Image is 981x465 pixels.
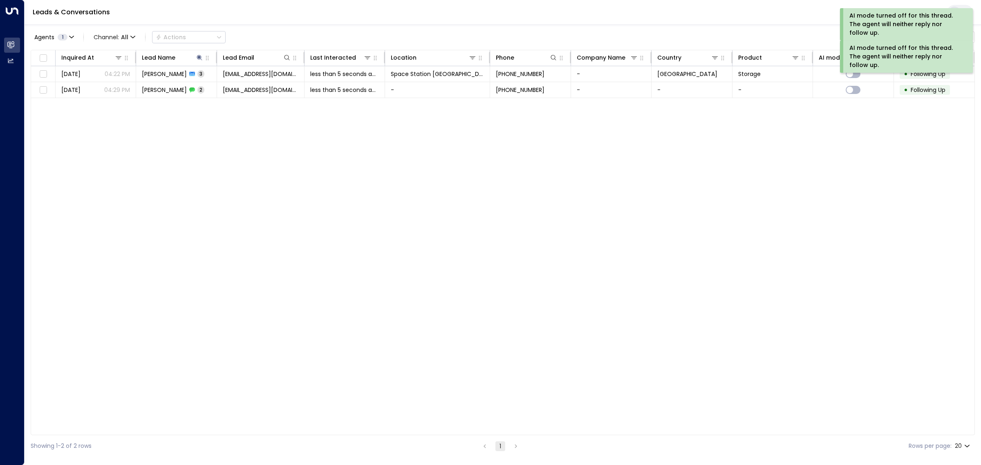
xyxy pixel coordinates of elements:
td: - [571,82,652,98]
div: Location [391,53,477,63]
button: Channel:All [90,31,139,43]
div: Actions [156,34,186,41]
span: Storage [738,70,761,78]
div: Inquired At [61,53,94,63]
div: AI mode turned off for this thread. The agent will neither reply nor follow up. [849,11,962,37]
div: • [904,67,908,81]
div: 20 [955,440,972,452]
div: Button group with a nested menu [152,31,226,43]
div: AI mode [819,53,880,63]
span: Toggle select all [38,53,48,63]
span: hanifsajad70@gmail.com [223,70,298,78]
div: • [904,83,908,97]
td: - [571,66,652,82]
td: - [652,82,732,98]
div: Company Name [577,53,625,63]
div: Lead Name [142,53,203,63]
span: 3 [197,70,204,77]
span: 1 [58,34,67,40]
span: Following Up [911,86,945,94]
div: Company Name [577,53,638,63]
span: United Kingdom [657,70,717,78]
span: Sep 04, 2025 [61,70,81,78]
div: Product [738,53,762,63]
div: Last Interacted [310,53,356,63]
span: +447491824324 [496,86,544,94]
div: Country [657,53,719,63]
label: Rows per page: [909,442,952,450]
div: Phone [496,53,557,63]
span: All [121,34,128,40]
div: Lead Name [142,53,175,63]
span: less than 5 seconds ago [310,70,379,78]
span: Hanif Sajad [142,70,187,78]
p: 04:29 PM [104,86,130,94]
p: 04:22 PM [105,70,130,78]
span: 2 [197,86,204,93]
span: Hanif Sajad [142,86,187,94]
span: less than 5 seconds ago [310,86,379,94]
div: Lead Email [223,53,254,63]
span: +447491824324 [496,70,544,78]
div: Phone [496,53,514,63]
div: Showing 1-2 of 2 rows [31,442,92,450]
span: Sep 06, 2025 [61,86,81,94]
span: Agents [34,34,54,40]
div: Lead Email [223,53,291,63]
div: Product [738,53,800,63]
div: Inquired At [61,53,123,63]
button: Agents1 [31,31,77,43]
a: Leads & Conversations [33,7,110,17]
button: Actions [152,31,226,43]
div: Country [657,53,681,63]
td: - [385,82,490,98]
span: Channel: [90,31,139,43]
span: hanifsajad70@gmail.com [223,86,298,94]
nav: pagination navigation [479,441,521,451]
div: Last Interacted [310,53,372,63]
span: Toggle select row [38,85,48,95]
div: AI mode turned off for this thread. The agent will neither reply nor follow up. [849,44,962,69]
span: Following Up [911,70,945,78]
div: AI mode [819,53,844,63]
span: Space Station Wakefield [391,70,484,78]
button: page 1 [495,441,505,451]
div: Location [391,53,417,63]
span: Toggle select row [38,69,48,79]
td: - [732,82,813,98]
